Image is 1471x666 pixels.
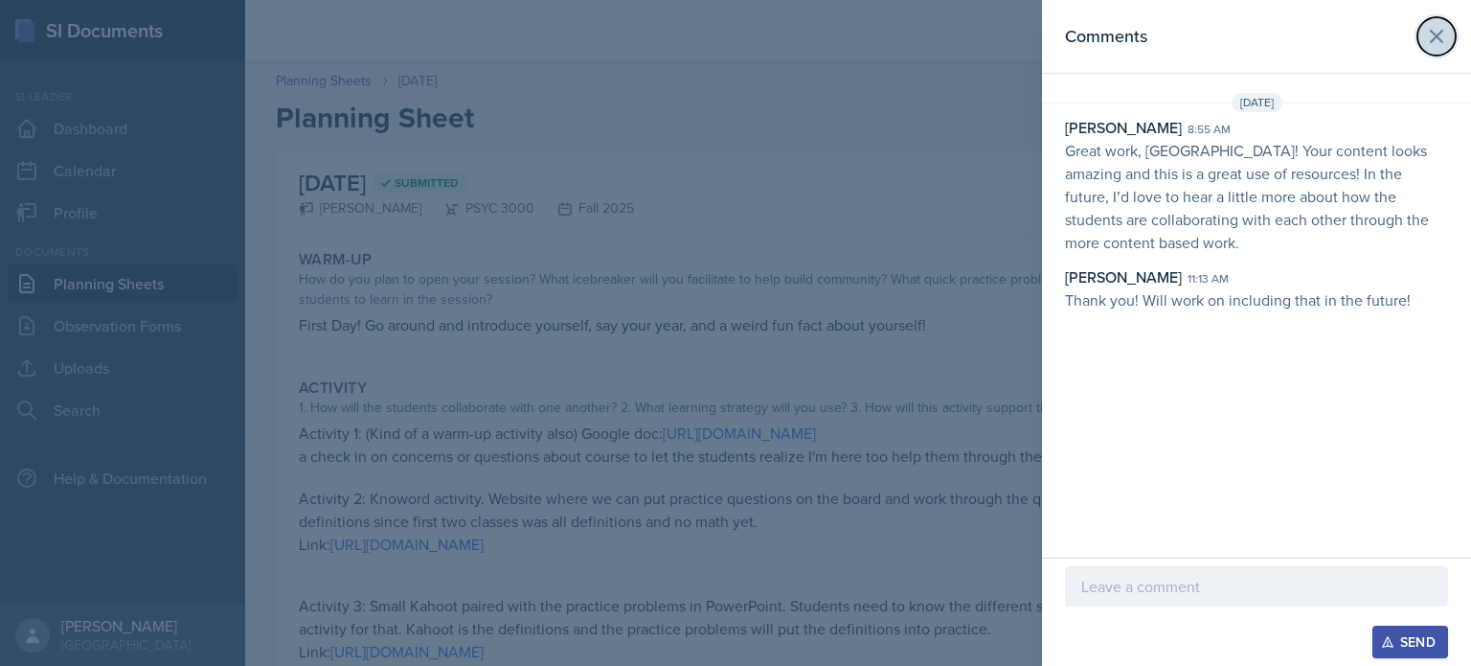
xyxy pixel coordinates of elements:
div: 11:13 am [1188,270,1229,287]
div: Send [1385,634,1436,650]
h2: Comments [1065,23,1147,50]
div: [PERSON_NAME] [1065,265,1182,288]
p: Thank you! Will work on including that in the future! [1065,288,1448,311]
p: Great work, [GEOGRAPHIC_DATA]! Your content looks amazing and this is a great use of resources! I... [1065,139,1448,254]
div: 8:55 am [1188,121,1231,138]
div: [PERSON_NAME] [1065,116,1182,139]
button: Send [1372,626,1448,658]
span: [DATE] [1232,93,1282,112]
